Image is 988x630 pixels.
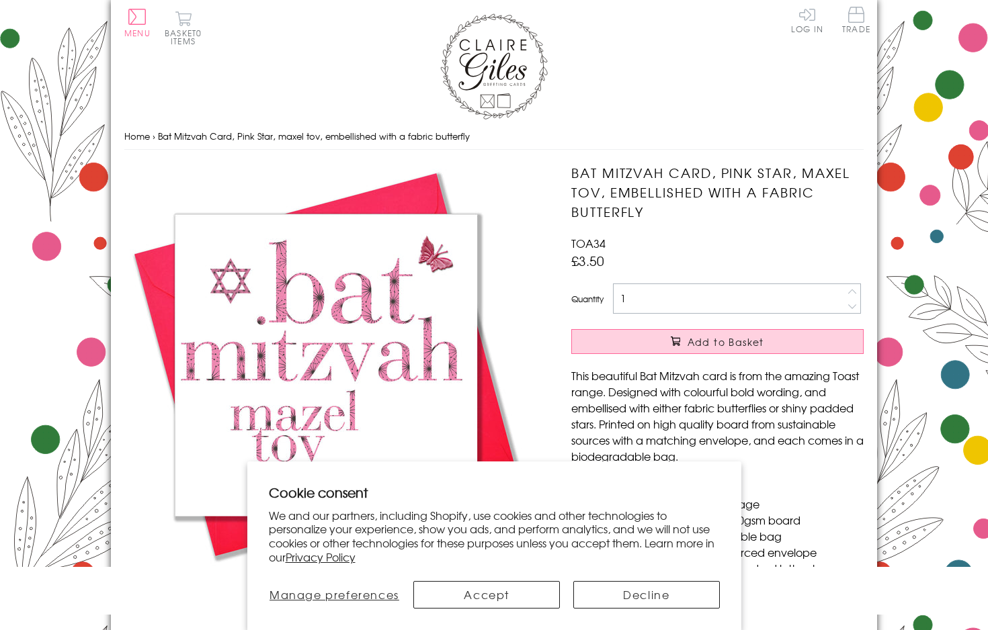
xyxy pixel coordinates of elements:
button: Add to Basket [571,329,864,354]
span: £3.50 [571,251,604,270]
nav: breadcrumbs [124,123,864,150]
span: TOA34 [571,235,606,251]
p: This beautiful Bat Mitzvah card is from the amazing Toast range. Designed with colourful bold wor... [571,367,864,464]
a: Home [124,130,150,142]
h2: Cookie consent [269,483,720,502]
span: Trade [842,7,870,33]
img: Claire Giles Greetings Cards [440,13,548,120]
label: Quantity [571,293,604,305]
button: Decline [573,581,720,609]
span: Bat Mitzvah Card, Pink Star, maxel tov, embellished with a fabric butterfly [158,130,470,142]
button: Accept [413,581,560,609]
span: 0 items [171,27,202,47]
span: › [153,130,155,142]
button: Menu [124,9,151,37]
a: Trade [842,7,870,36]
button: Manage preferences [269,581,401,609]
a: Log In [791,7,823,33]
span: Menu [124,27,151,39]
span: Add to Basket [688,335,764,349]
img: Bat Mitzvah Card, Pink Star, maxel tov, embellished with a fabric butterfly [124,163,528,566]
button: Basket0 items [165,11,202,45]
a: Privacy Policy [286,549,356,565]
p: We and our partners, including Shopify, use cookies and other technologies to personalize your ex... [269,508,720,564]
span: Manage preferences [270,586,399,602]
h1: Bat Mitzvah Card, Pink Star, maxel tov, embellished with a fabric butterfly [571,163,864,221]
